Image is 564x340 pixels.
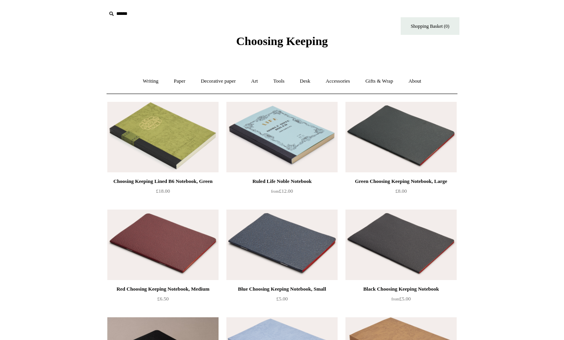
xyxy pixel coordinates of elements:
span: £5.00 [276,296,287,302]
span: £18.00 [156,188,170,194]
a: Shopping Basket (0) [401,17,459,35]
img: Ruled Life Noble Notebook [226,102,338,172]
a: Tools [266,71,292,92]
a: Blue Choosing Keeping Notebook, Small £5.00 [226,284,338,316]
a: Green Choosing Keeping Notebook, Large £8.00 [345,177,457,209]
div: Blue Choosing Keeping Notebook, Small [228,284,336,294]
a: Black Choosing Keeping Notebook Black Choosing Keeping Notebook [345,210,457,280]
img: Black Choosing Keeping Notebook [345,210,457,280]
a: Decorative paper [194,71,243,92]
img: Choosing Keeping Lined B6 Notebook, Green [107,102,219,172]
span: £5.00 [391,296,410,302]
a: Art [244,71,265,92]
a: Desk [293,71,318,92]
img: Blue Choosing Keeping Notebook, Small [226,210,338,280]
a: Ruled Life Noble Notebook Ruled Life Noble Notebook [226,102,338,172]
div: Black Choosing Keeping Notebook [347,284,455,294]
div: Ruled Life Noble Notebook [228,177,336,186]
a: Green Choosing Keeping Notebook, Large Green Choosing Keeping Notebook, Large [345,102,457,172]
span: Choosing Keeping [236,34,328,47]
a: Blue Choosing Keeping Notebook, Small Blue Choosing Keeping Notebook, Small [226,210,338,280]
div: Green Choosing Keeping Notebook, Large [347,177,455,186]
div: Red Choosing Keeping Notebook, Medium [109,284,217,294]
a: About [401,71,428,92]
span: from [391,297,399,301]
a: Red Choosing Keeping Notebook, Medium £6.50 [107,284,219,316]
span: £12.00 [271,188,293,194]
a: Paper [167,71,193,92]
span: £6.50 [157,296,168,302]
span: from [271,189,279,194]
a: Black Choosing Keeping Notebook from£5.00 [345,284,457,316]
a: Red Choosing Keeping Notebook, Medium Red Choosing Keeping Notebook, Medium [107,210,219,280]
a: Gifts & Wrap [358,71,400,92]
div: Choosing Keeping Lined B6 Notebook, Green [109,177,217,186]
a: Choosing Keeping [236,41,328,46]
a: Accessories [319,71,357,92]
img: Green Choosing Keeping Notebook, Large [345,102,457,172]
a: Choosing Keeping Lined B6 Notebook, Green £18.00 [107,177,219,209]
a: Ruled Life Noble Notebook from£12.00 [226,177,338,209]
a: Choosing Keeping Lined B6 Notebook, Green Choosing Keeping Lined B6 Notebook, Green [107,102,219,172]
img: Red Choosing Keeping Notebook, Medium [107,210,219,280]
a: Writing [136,71,166,92]
span: £8.00 [395,188,407,194]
